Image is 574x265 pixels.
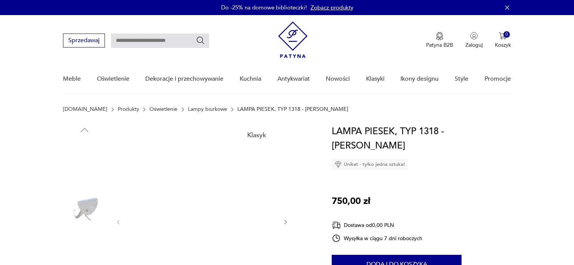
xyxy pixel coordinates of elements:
img: Ikona diamentu [335,161,342,168]
a: Dekoracje i przechowywanie [145,64,223,93]
div: 0 [503,31,510,38]
div: Wysyłka w ciągu 7 dni roboczych [332,234,422,243]
a: Produkty [118,106,139,112]
button: Patyna B2B [426,32,453,49]
img: Ikona dostawy [332,221,341,230]
p: 750,00 zł [332,194,370,208]
div: Klasyk [243,127,271,143]
a: Kuchnia [240,64,261,93]
a: Oświetlenie [149,106,177,112]
div: Dostawa od 0,00 PLN [332,221,422,230]
a: Klasyki [366,64,385,93]
a: Oświetlenie [97,64,129,93]
img: Patyna - sklep z meblami i dekoracjami vintage [278,21,308,58]
a: Sprzedawaj [63,38,105,44]
img: Ikona medalu [436,32,443,40]
button: Zaloguj [465,32,483,49]
a: Ikony designu [400,64,439,93]
p: Patyna B2B [426,41,453,49]
img: Ikona koszyka [499,32,506,40]
a: Meble [63,64,81,93]
button: 0Koszyk [495,32,511,49]
a: Lampy biurkowe [188,106,227,112]
img: Ikonka użytkownika [470,32,478,40]
a: Antykwariat [277,64,310,93]
h1: LAMPA PIESEK, TYP 1318 - [PERSON_NAME] [332,124,511,153]
a: Promocje [485,64,511,93]
button: Sprzedawaj [63,34,105,47]
a: Zobacz produkty [311,4,353,11]
img: Zdjęcie produktu LAMPA PIESEK, TYP 1318 - APOLINARY GAŁECKI [63,188,106,231]
a: Nowości [326,64,350,93]
a: [DOMAIN_NAME] [63,106,107,112]
p: Koszyk [495,41,511,49]
p: Zaloguj [465,41,483,49]
img: Zdjęcie produktu LAMPA PIESEK, TYP 1318 - APOLINARY GAŁECKI [63,139,106,182]
p: LAMPA PIESEK, TYP 1318 - [PERSON_NAME] [237,106,348,112]
a: Style [455,64,468,93]
div: Unikat - tylko jedna sztuka! [332,159,408,170]
a: Ikona medaluPatyna B2B [426,32,453,49]
button: Szukaj [196,36,205,45]
p: Do -25% na domowe biblioteczki! [221,4,307,11]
